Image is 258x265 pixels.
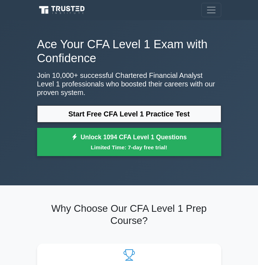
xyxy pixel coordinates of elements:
h1: Ace Your CFA Level 1 Exam with Confidence [37,37,221,65]
h2: Why Choose Our CFA Level 1 Prep Course? [37,202,221,226]
p: Join 10,000+ successful Chartered Financial Analyst Level 1 professionals who boosted their caree... [37,71,221,97]
a: Start Free CFA Level 1 Practice Test [37,105,221,122]
button: Toggle navigation [201,3,221,17]
a: Unlock 1094 CFA Level 1 QuestionsLimited Time: 7-day free trial! [37,128,221,156]
small: Limited Time: 7-day free trial! [46,143,212,151]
